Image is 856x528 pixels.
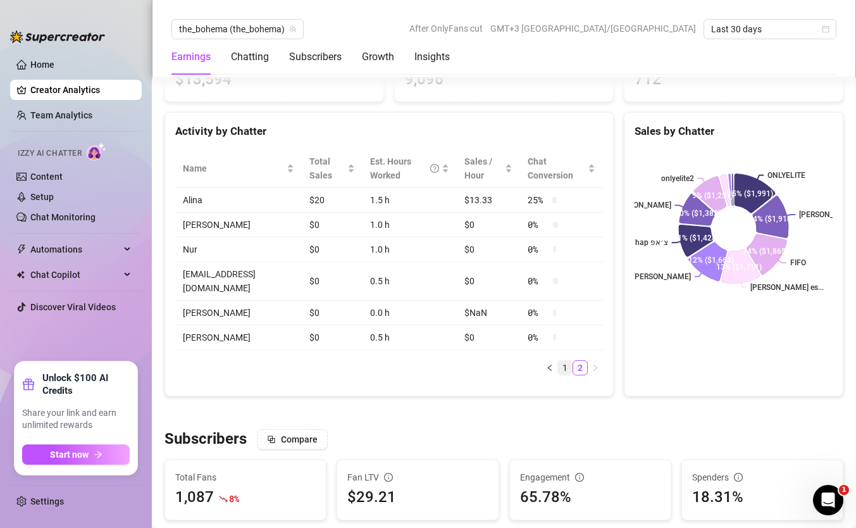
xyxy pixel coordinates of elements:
li: 1 [557,360,573,375]
a: Team Analytics [30,110,92,120]
td: $0 [302,325,363,350]
th: Total Sales [302,149,363,188]
span: Start now [50,449,89,460]
td: $0 [302,213,363,237]
img: logo-BBDzfeDw.svg [10,30,105,43]
text: ONLYELITE [767,171,805,180]
div: Earnings [171,49,211,65]
a: Setup [30,192,54,202]
td: $13.33 [457,188,520,213]
span: calendar [822,25,829,33]
td: $0 [302,301,363,325]
div: 1,087 [175,486,214,510]
td: $0 [457,325,520,350]
td: $0 [457,213,520,237]
span: After OnlyFans cut [409,19,483,38]
span: 0 % [528,274,548,288]
text: Chap צ׳אפ [630,238,668,247]
div: 9,096 [405,68,603,92]
td: $0 [457,262,520,301]
div: Fan LTV [347,470,488,484]
span: 0 % [528,218,548,232]
div: Est. Hours Worked [370,154,439,182]
div: 65.78% [520,486,661,510]
td: $0 [302,262,363,301]
td: 0.5 h [363,325,457,350]
td: [PERSON_NAME] [175,213,302,237]
span: 8 % [229,493,239,505]
th: Chat Conversion [520,149,603,188]
text: [PERSON_NAME] [633,272,691,281]
span: block [267,435,276,444]
a: 2 [573,361,587,375]
text: onlyelite2 [661,174,694,183]
a: Content [30,172,63,182]
td: $0 [302,237,363,262]
text: [PERSON_NAME] [613,201,671,210]
span: info-circle [384,473,393,482]
div: Subscribers [289,49,342,65]
span: the_bohema (the_bohema) [179,20,296,39]
span: info-circle [734,473,743,482]
div: Chatting [231,49,269,65]
span: 0 % [528,242,548,256]
text: FIFO [790,258,806,267]
iframe: Intercom live chat [813,485,843,515]
div: Engagement [520,470,661,484]
td: 1.0 h [363,213,457,237]
div: Sales by Chatter [635,123,833,140]
span: 0 % [528,330,548,344]
li: 2 [573,360,588,375]
span: Chat Conversion [528,154,585,182]
text: [PERSON_NAME] es... [750,283,824,292]
button: Compare [257,429,328,449]
th: Sales / Hour [457,149,520,188]
span: Last 30 days [711,20,829,39]
div: $29.21 [347,486,488,510]
img: Chat Copilot [16,270,25,279]
span: Automations [30,239,120,260]
td: Nur [175,237,302,262]
span: fall [219,494,228,503]
th: Name [175,149,302,188]
span: gift [22,378,35,391]
td: [PERSON_NAME] [175,325,302,350]
span: $13,594 [175,68,373,92]
span: thunderbolt [16,244,27,255]
button: right [588,360,603,375]
span: right [592,364,599,372]
a: Chat Monitoring [30,212,96,222]
li: Next Page [588,360,603,375]
div: 712 [635,68,833,92]
div: 18.31% [692,486,833,510]
div: Activity by Chatter [175,123,603,140]
div: Insights [414,49,450,65]
td: [EMAIL_ADDRESS][DOMAIN_NAME] [175,262,302,301]
span: Chat Copilot [30,265,120,285]
span: left [546,364,554,372]
span: Name [183,161,284,175]
button: Start nowarrow-right [22,444,130,465]
img: AI Chatter [87,142,106,161]
td: $20 [302,188,363,213]
h3: Subscribers [164,429,247,449]
a: 1 [558,361,572,375]
a: Home [30,60,54,70]
td: $NaN [457,301,520,325]
span: info-circle [575,473,584,482]
td: 0.5 h [363,262,457,301]
td: 0.0 h [363,301,457,325]
span: Sales / Hour [464,154,502,182]
span: 1 [839,485,849,495]
span: Compare [281,434,318,444]
div: Spenders [692,470,833,484]
td: [PERSON_NAME] [175,301,302,325]
div: Growth [362,49,394,65]
span: team [289,25,297,33]
span: Total Sales [309,154,345,182]
strong: Unlock $100 AI Credits [42,372,130,397]
span: 0 % [528,306,548,320]
a: Creator Analytics [30,80,132,100]
span: arrow-right [94,450,102,459]
a: Settings [30,496,64,506]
